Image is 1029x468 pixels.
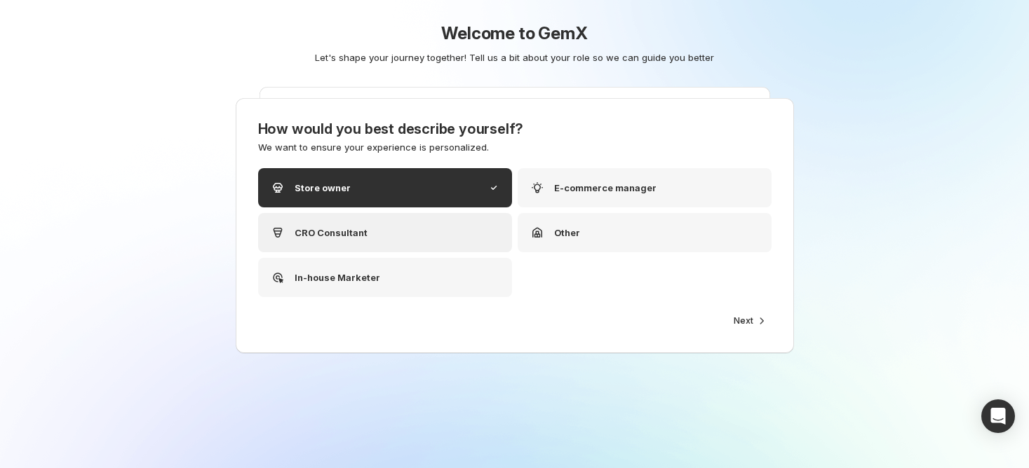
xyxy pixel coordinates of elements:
h1: Welcome to GemX [182,22,848,45]
p: Other [554,226,580,240]
p: Store owner [295,181,351,195]
p: CRO Consultant [295,226,368,240]
p: Let's shape your journey together! Tell us a bit about your role so we can guide you better [187,50,842,64]
p: E-commerce manager [554,181,657,195]
span: Next [734,315,753,326]
h3: How would you best describe yourself? [258,121,772,137]
div: Open Intercom Messenger [981,399,1015,433]
p: In-house Marketer [295,270,380,284]
button: Next [725,311,772,331]
span: We want to ensure your experience is personalized. [258,142,489,153]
